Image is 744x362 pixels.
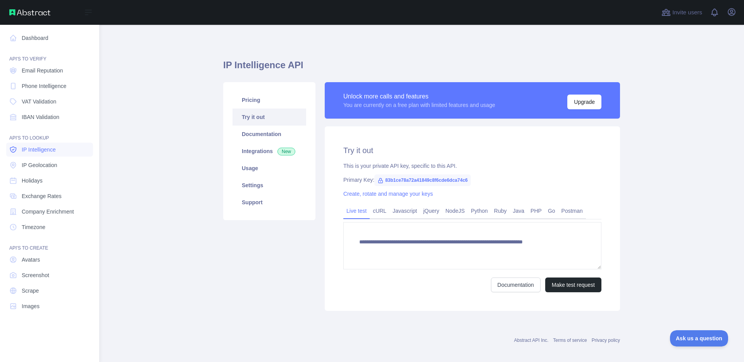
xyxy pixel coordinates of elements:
span: VAT Validation [22,98,56,105]
button: Make test request [545,278,601,292]
div: API'S TO LOOKUP [6,126,93,141]
a: Settings [232,177,306,194]
a: Privacy policy [592,338,620,343]
span: Company Enrichment [22,208,74,215]
span: 83b1ce78a72a41849c8f6cde6dca74c6 [374,174,471,186]
a: Postman [558,205,586,217]
button: Invite users [660,6,704,19]
span: IBAN Validation [22,113,59,121]
button: Upgrade [567,95,601,109]
a: NodeJS [442,205,468,217]
h1: IP Intelligence API [223,59,620,78]
a: Try it out [232,109,306,126]
div: Unlock more calls and features [343,92,495,101]
a: Terms of service [553,338,587,343]
span: Images [22,302,40,310]
span: Invite users [672,8,702,17]
a: Create, rotate and manage your keys [343,191,433,197]
a: Images [6,299,93,313]
span: Exchange Rates [22,192,62,200]
div: You are currently on a free plan with limited features and usage [343,101,495,109]
a: Go [545,205,558,217]
span: Avatars [22,256,40,264]
a: Pricing [232,91,306,109]
a: Avatars [6,253,93,267]
a: cURL [370,205,389,217]
a: Phone Intelligence [6,79,93,93]
span: Holidays [22,177,43,184]
a: Scrape [6,284,93,298]
a: VAT Validation [6,95,93,109]
a: Exchange Rates [6,189,93,203]
span: Timezone [22,223,45,231]
a: Company Enrichment [6,205,93,219]
a: Java [510,205,528,217]
a: Ruby [491,205,510,217]
a: Dashboard [6,31,93,45]
a: Python [468,205,491,217]
span: Email Reputation [22,67,63,74]
a: PHP [527,205,545,217]
a: Screenshot [6,268,93,282]
a: Integrations New [232,143,306,160]
img: Abstract API [9,9,50,16]
span: Scrape [22,287,39,295]
a: Timezone [6,220,93,234]
a: Email Reputation [6,64,93,78]
a: IP Geolocation [6,158,93,172]
span: Phone Intelligence [22,82,66,90]
div: This is your private API key, specific to this API. [343,162,601,170]
span: IP Geolocation [22,161,57,169]
a: jQuery [420,205,442,217]
h2: Try it out [343,145,601,156]
span: IP Intelligence [22,146,56,153]
a: Holidays [6,174,93,188]
a: Abstract API Inc. [514,338,549,343]
span: New [277,148,295,155]
a: Live test [343,205,370,217]
a: Documentation [491,278,541,292]
a: Documentation [232,126,306,143]
div: Primary Key: [343,176,601,184]
a: Support [232,194,306,211]
div: API'S TO VERIFY [6,47,93,62]
span: Screenshot [22,271,49,279]
a: Usage [232,160,306,177]
a: Javascript [389,205,420,217]
a: IBAN Validation [6,110,93,124]
div: API'S TO CREATE [6,236,93,251]
a: IP Intelligence [6,143,93,157]
iframe: Toggle Customer Support [670,330,728,346]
